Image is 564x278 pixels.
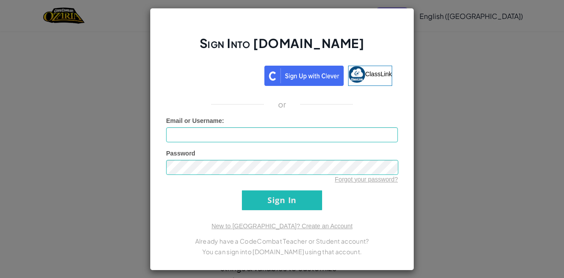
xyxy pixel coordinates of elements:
[211,222,352,230] a: New to [GEOGRAPHIC_DATA]? Create an Account
[166,117,222,124] span: Email or Username
[166,236,398,246] p: Already have a CodeCombat Teacher or Student account?
[166,150,195,157] span: Password
[278,99,286,110] p: or
[264,66,344,86] img: clever_sso_button@2x.png
[166,35,398,60] h2: Sign Into [DOMAIN_NAME]
[166,246,398,257] p: You can sign into [DOMAIN_NAME] using that account.
[335,176,398,183] a: Forgot your password?
[166,116,224,125] label: :
[365,70,392,77] span: ClassLink
[349,66,365,83] img: classlink-logo-small.png
[167,65,264,84] iframe: Sign in with Google Button
[242,190,322,210] input: Sign In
